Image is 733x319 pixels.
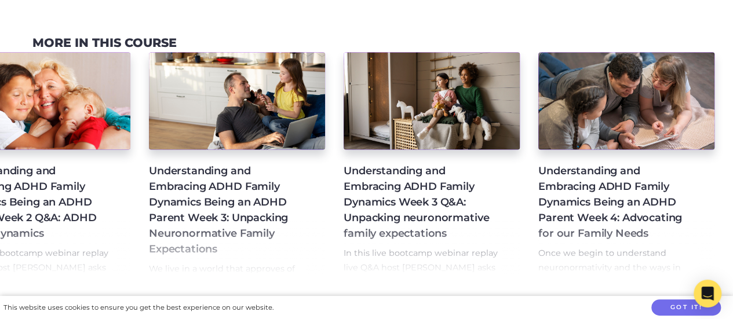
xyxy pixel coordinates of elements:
[344,52,520,274] a: Understanding and Embracing ADHD Family Dynamics Week 3 Q&A: Unpacking neuronormative family expe...
[538,163,696,241] h4: Understanding and Embracing ADHD Family Dynamics Being an ADHD Parent Week 4: Advocating for our ...
[32,36,177,50] h3: More in this course
[3,302,273,314] div: This website uses cookies to ensure you get the best experience on our website.
[651,299,721,316] button: Got it!
[344,163,501,241] h4: Understanding and Embracing ADHD Family Dynamics Week 3 Q&A: Unpacking neuronormative family expe...
[538,52,714,274] a: Understanding and Embracing ADHD Family Dynamics Being an ADHD Parent Week 4: Advocating for our ...
[694,280,721,307] div: Open Intercom Messenger
[149,52,325,274] a: Understanding and Embracing ADHD Family Dynamics Being an ADHD Parent Week 3: Unpacking Neuronorm...
[149,163,307,257] h4: Understanding and Embracing ADHD Family Dynamics Being an ADHD Parent Week 3: Unpacking Neuronorm...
